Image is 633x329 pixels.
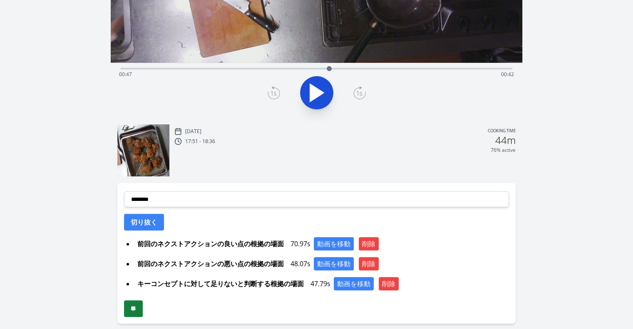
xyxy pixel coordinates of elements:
[334,277,374,290] button: 動画を移動
[134,277,307,290] span: キーコンセプトに対して足りないと判断する根拠の場面
[359,257,379,270] button: 削除
[495,135,516,145] h2: 44m
[134,257,287,270] span: 前回のネクストアクションの悪い点の根拠の場面
[134,237,509,250] div: 70.97s
[117,124,169,176] img: 250929085230_thumb.jpeg
[134,277,509,290] div: 47.79s
[314,257,354,270] button: 動画を移動
[359,237,379,250] button: 削除
[379,277,399,290] button: 削除
[501,71,514,78] span: 00:42
[124,214,164,230] button: 切り抜く
[491,147,516,153] p: 76% active
[314,237,354,250] button: 動画を移動
[134,237,287,250] span: 前回のネクストアクションの良い点の根拠の場面
[488,128,516,135] p: Cooking time
[185,138,215,145] p: 17:51 - 18:36
[134,257,509,270] div: 48.07s
[185,128,201,135] p: [DATE]
[119,71,132,78] span: 00:47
